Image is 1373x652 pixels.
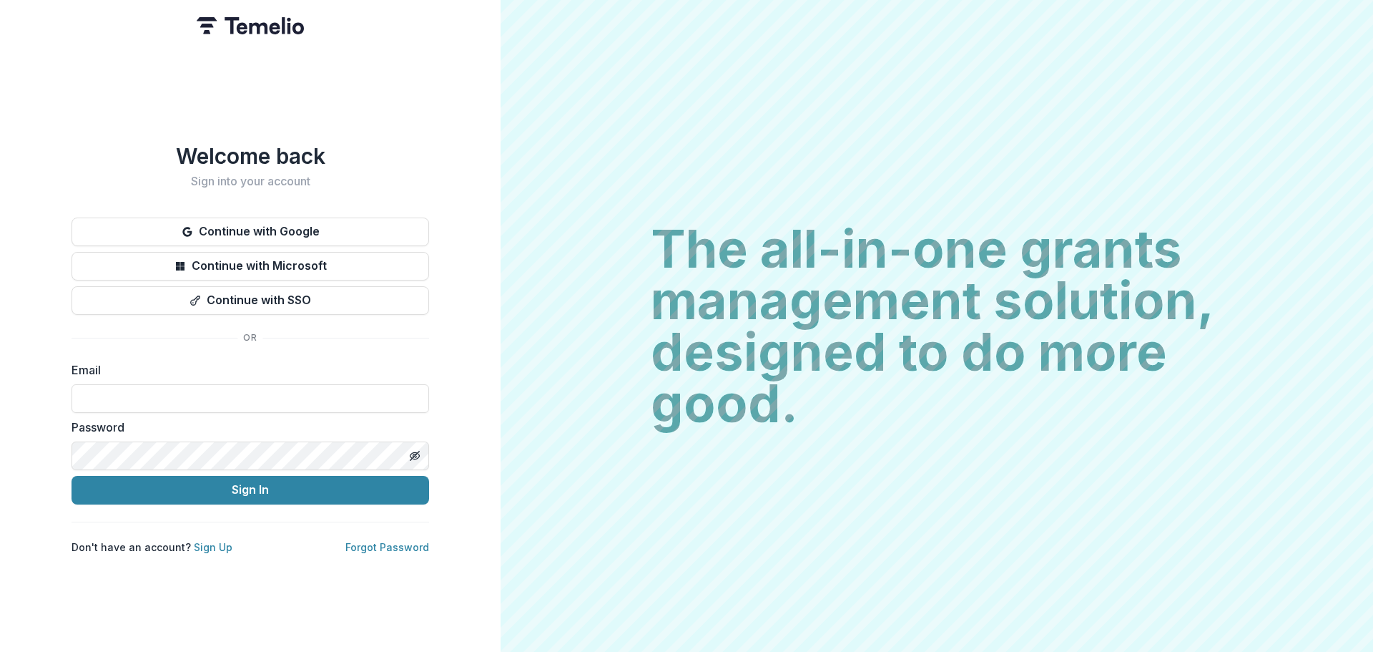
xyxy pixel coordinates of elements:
a: Forgot Password [345,541,429,553]
button: Toggle password visibility [403,444,426,467]
button: Continue with Google [72,218,429,246]
label: Password [72,419,420,436]
button: Continue with Microsoft [72,252,429,281]
button: Continue with SSO [72,286,429,315]
button: Sign In [72,476,429,505]
label: Email [72,361,420,379]
p: Don't have an account? [72,540,232,555]
h2: Sign into your account [72,175,429,188]
h1: Welcome back [72,143,429,169]
a: Sign Up [194,541,232,553]
img: Temelio [197,17,304,34]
